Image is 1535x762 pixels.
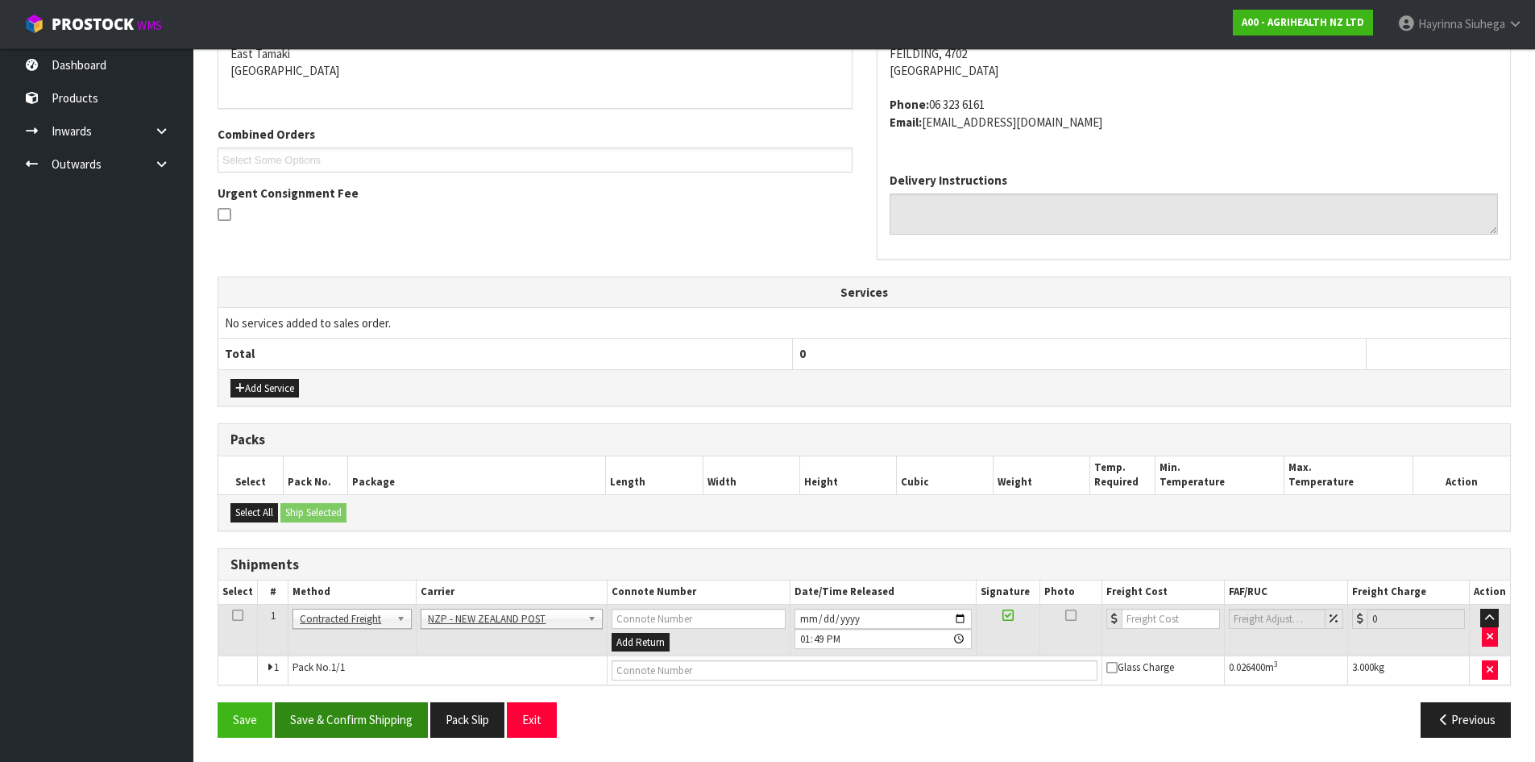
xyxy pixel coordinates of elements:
[230,557,1498,573] h3: Shipments
[612,633,670,652] button: Add Return
[1418,16,1462,31] span: Hayrinna
[1469,581,1510,604] th: Action
[507,702,557,737] button: Exit
[283,456,347,494] th: Pack No.
[1347,581,1469,604] th: Freight Charge
[1040,581,1102,604] th: Photo
[790,581,976,604] th: Date/Time Released
[274,660,279,674] span: 1
[218,456,283,494] th: Select
[300,610,390,629] span: Contracted Freight
[417,581,607,604] th: Carrier
[1224,581,1347,604] th: FAF/RUC
[1090,456,1155,494] th: Temp. Required
[218,277,1510,308] th: Services
[1274,659,1278,669] sup: 3
[347,456,606,494] th: Package
[799,456,896,494] th: Height
[1102,581,1224,604] th: Freight Cost
[52,14,134,35] span: ProStock
[230,503,278,523] button: Select All
[430,702,504,737] button: Pack Slip
[1229,660,1265,674] span: 0.026400
[218,126,315,143] label: Combined Orders
[218,339,792,369] th: Total
[1224,656,1347,685] td: m
[890,97,929,112] strong: phone
[137,18,162,33] small: WMS
[271,609,276,623] span: 1
[703,456,799,494] th: Width
[24,14,44,34] img: cube-alt.png
[1106,660,1174,674] span: Glass Charge
[1122,609,1219,629] input: Freight Cost
[890,115,922,130] strong: email
[976,581,1039,604] th: Signature
[799,346,806,361] span: 0
[230,379,299,398] button: Add Service
[1413,456,1510,494] th: Action
[218,308,1510,339] td: No services added to sales order.
[258,581,288,604] th: #
[1347,656,1469,685] td: kg
[218,702,272,737] button: Save
[288,581,417,604] th: Method
[288,656,608,685] td: Pack No.
[230,432,1498,448] h3: Packs
[218,185,359,202] label: Urgent Consignment Fee
[218,581,258,604] th: Select
[1367,609,1465,629] input: Freight Charge
[607,581,790,604] th: Connote Number
[428,610,580,629] span: NZP - NEW ZEALAND POST
[890,172,1007,189] label: Delivery Instructions
[1284,456,1413,494] th: Max. Temperature
[612,609,786,629] input: Connote Number
[612,660,1098,681] input: Connote Number
[890,96,1499,131] address: 06 323 6161 [EMAIL_ADDRESS][DOMAIN_NAME]
[994,456,1090,494] th: Weight
[280,503,346,523] button: Ship Selected
[1229,609,1325,629] input: Freight Adjustment
[275,702,428,737] button: Save & Confirm Shipping
[606,456,703,494] th: Length
[1352,660,1374,674] span: 3.000
[1421,702,1511,737] button: Previous
[1242,15,1364,29] strong: A00 - AGRIHEALTH NZ LTD
[1465,16,1505,31] span: Siuhega
[331,660,345,674] span: 1/1
[897,456,994,494] th: Cubic
[1233,10,1373,35] a: A00 - AGRIHEALTH NZ LTD
[1155,456,1284,494] th: Min. Temperature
